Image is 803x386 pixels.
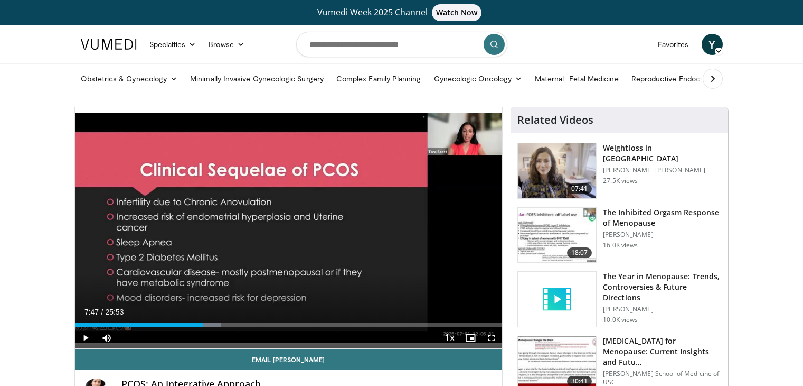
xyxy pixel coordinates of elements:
p: [PERSON_NAME] [603,305,722,314]
a: Favorites [651,34,695,55]
a: Gynecologic Oncology [428,68,528,89]
p: 16.0K views [603,241,638,250]
img: 283c0f17-5e2d-42ba-a87c-168d447cdba4.150x105_q85_crop-smart_upscale.jpg [518,208,596,263]
span: Watch Now [432,4,482,21]
a: Reproductive Endocrinology & [MEDICAL_DATA] [625,68,802,89]
a: Maternal–Fetal Medicine [528,68,625,89]
p: 10.0K views [603,316,638,324]
a: Specialties [143,34,203,55]
img: VuMedi Logo [81,39,137,50]
h4: Related Videos [517,114,593,126]
button: Mute [96,327,117,348]
span: 07:41 [567,183,592,194]
h3: The Year in Menopause: Trends, Controversies & Future Directions [603,271,722,303]
a: The Year in Menopause: Trends, Controversies & Future Directions [PERSON_NAME] 10.0K views [517,271,722,327]
img: 9983fed1-7565-45be-8934-aef1103ce6e2.150x105_q85_crop-smart_upscale.jpg [518,143,596,198]
a: Vumedi Week 2025 ChannelWatch Now [82,4,721,21]
a: Obstetrics & Gynecology [74,68,184,89]
a: 18:07 The Inhibited Orgasm Response of Menopause [PERSON_NAME] 16.0K views [517,207,722,263]
h3: The Inhibited Orgasm Response of Menopause [603,207,722,228]
h3: Weightloss in [GEOGRAPHIC_DATA] [603,143,722,164]
input: Search topics, interventions [296,32,507,57]
button: Play [75,327,96,348]
div: Progress Bar [75,323,503,327]
a: 07:41 Weightloss in [GEOGRAPHIC_DATA] [PERSON_NAME] [PERSON_NAME] 27.5K views [517,143,722,199]
p: [PERSON_NAME] [PERSON_NAME] [603,166,722,174]
h3: [MEDICAL_DATA] for Menopause: Current Insights and Futu… [603,336,722,367]
button: Enable picture-in-picture mode [460,327,481,348]
button: Fullscreen [481,327,502,348]
img: video_placeholder_short.svg [518,272,596,327]
a: Minimally Invasive Gynecologic Surgery [184,68,330,89]
a: Complex Family Planning [330,68,428,89]
video-js: Video Player [75,107,503,349]
a: Y [702,34,723,55]
a: Browse [202,34,251,55]
p: [PERSON_NAME] [603,231,722,239]
a: Email [PERSON_NAME] [75,349,503,370]
span: / [101,308,103,316]
span: 7:47 [84,308,99,316]
span: 25:53 [105,308,124,316]
button: Playback Rate [439,327,460,348]
span: 18:07 [567,247,592,258]
p: 27.5K views [603,177,638,185]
